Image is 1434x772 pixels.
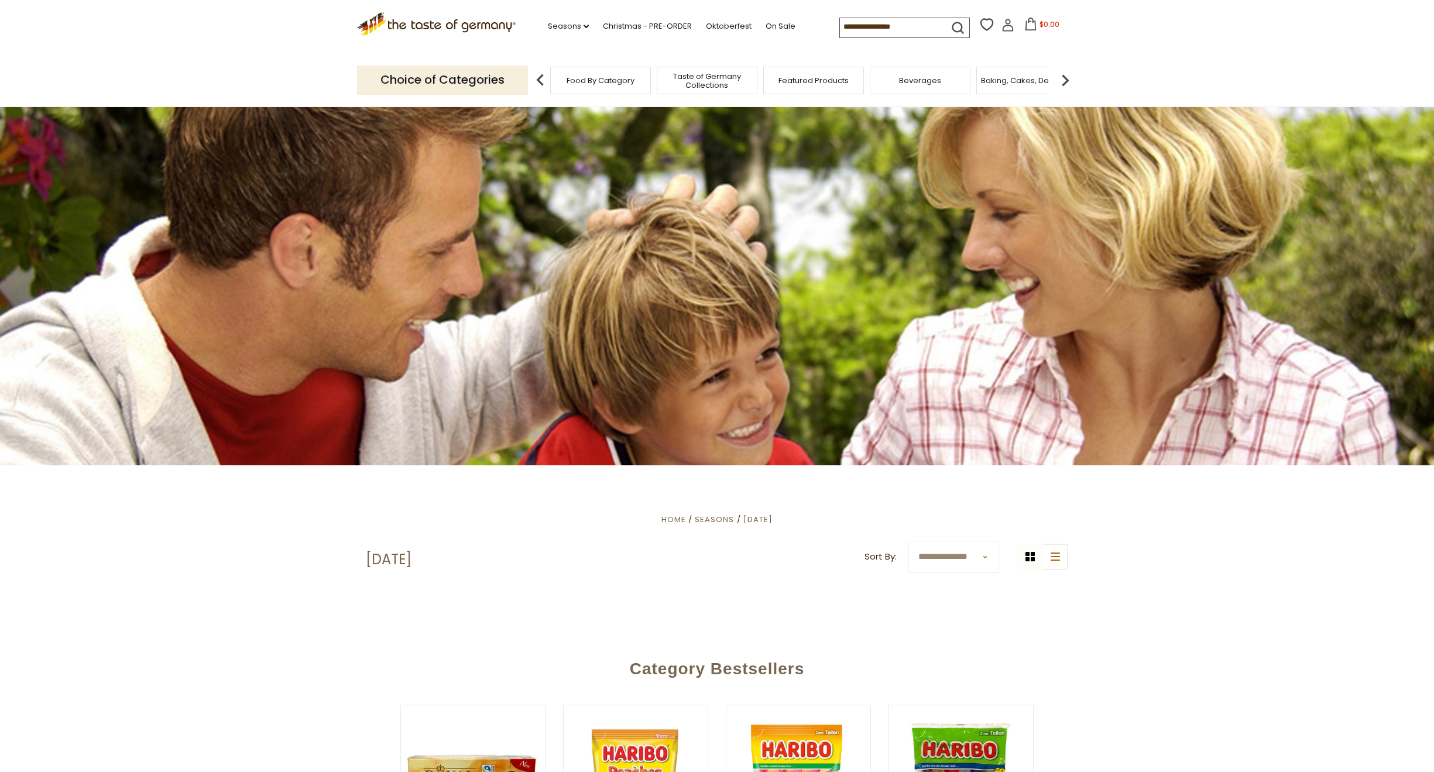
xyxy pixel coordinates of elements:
a: Featured Products [778,76,849,85]
button: $0.00 [1017,18,1066,35]
a: Taste of Germany Collections [660,72,754,90]
a: Seasons [548,20,589,33]
a: Seasons [695,514,734,525]
a: Christmas - PRE-ORDER [603,20,692,33]
div: Category Bestsellers [310,642,1124,690]
a: Baking, Cakes, Desserts [981,76,1072,85]
a: Food By Category [567,76,634,85]
span: $0.00 [1040,19,1059,29]
a: Oktoberfest [706,20,752,33]
img: previous arrow [529,68,552,92]
p: Choice of Categories [357,66,528,94]
a: Beverages [899,76,941,85]
a: On Sale [766,20,795,33]
a: Home [661,514,686,525]
a: [DATE] [743,514,773,525]
h1: [DATE] [366,551,411,568]
img: next arrow [1054,68,1077,92]
label: Sort By: [864,550,897,564]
